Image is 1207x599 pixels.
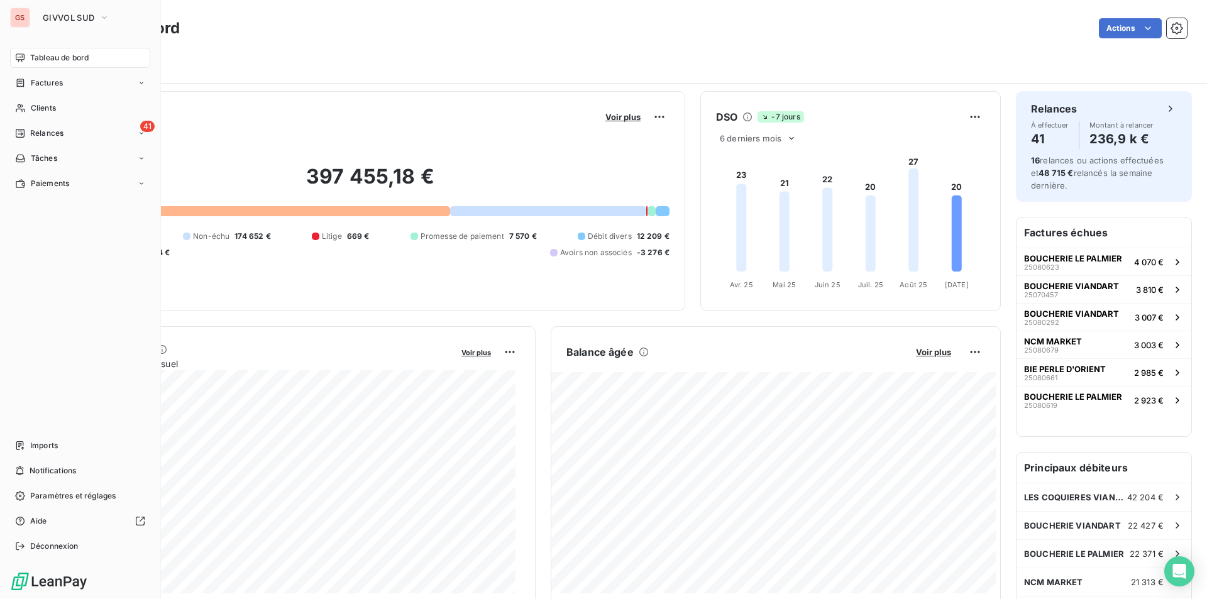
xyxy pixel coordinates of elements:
[1024,346,1059,354] span: 25080679
[1017,303,1191,331] button: BOUCHERIE VIANDART250802923 007 €
[30,440,58,451] span: Imports
[1089,121,1154,129] span: Montant à relancer
[1017,275,1191,303] button: BOUCHERIE VIANDART250704573 810 €
[758,111,803,123] span: -7 jours
[30,128,63,139] span: Relances
[193,231,229,242] span: Non-échu
[1031,155,1164,190] span: relances ou actions effectuées et relancés la semaine dernière.
[1024,263,1059,271] span: 25080623
[43,13,94,23] span: GIVVOL SUD
[30,490,116,502] span: Paramètres et réglages
[916,347,951,357] span: Voir plus
[1164,556,1194,586] div: Open Intercom Messenger
[637,247,670,258] span: -3 276 €
[30,465,76,476] span: Notifications
[1089,129,1154,149] h4: 236,9 k €
[1024,291,1058,299] span: 25070457
[347,231,370,242] span: 669 €
[31,178,69,189] span: Paiements
[815,280,840,289] tspan: Juin 25
[1024,402,1057,409] span: 25080619
[1017,217,1191,248] h6: Factures échues
[560,247,632,258] span: Avoirs non associés
[1017,248,1191,275] button: BOUCHERIE LE PALMIER250806234 070 €
[1099,18,1162,38] button: Actions
[858,280,883,289] tspan: Juil. 25
[1131,577,1164,587] span: 21 313 €
[1024,281,1119,291] span: BOUCHERIE VIANDART
[234,231,270,242] span: 174 652 €
[31,102,56,114] span: Clients
[10,571,88,591] img: Logo LeanPay
[10,8,30,28] div: GS
[421,231,504,242] span: Promesse de paiement
[1039,168,1073,178] span: 48 715 €
[1031,129,1069,149] h4: 41
[1017,453,1191,483] h6: Principaux débiteurs
[30,541,79,552] span: Déconnexion
[509,231,537,242] span: 7 570 €
[1024,319,1059,326] span: 25080292
[945,280,969,289] tspan: [DATE]
[716,109,737,124] h6: DSO
[1024,492,1127,502] span: LES COQUIERES VIANDES
[773,280,796,289] tspan: Mai 25
[30,515,47,527] span: Aide
[1024,374,1057,382] span: 25080661
[71,357,453,370] span: Chiffre d'affaires mensuel
[1024,577,1083,587] span: NCM MARKET
[1024,392,1122,402] span: BOUCHERIE LE PALMIER
[30,52,89,63] span: Tableau de bord
[1134,340,1164,350] span: 3 003 €
[1017,331,1191,358] button: NCM MARKET250806793 003 €
[1134,368,1164,378] span: 2 985 €
[1128,520,1164,530] span: 22 427 €
[730,280,753,289] tspan: Avr. 25
[1135,312,1164,322] span: 3 007 €
[900,280,927,289] tspan: Août 25
[1134,395,1164,405] span: 2 923 €
[1024,336,1082,346] span: NCM MARKET
[720,133,781,143] span: 6 derniers mois
[1134,257,1164,267] span: 4 070 €
[1017,386,1191,414] button: BOUCHERIE LE PALMIER250806192 923 €
[912,346,955,358] button: Voir plus
[458,346,495,358] button: Voir plus
[1031,121,1069,129] span: À effectuer
[31,77,63,89] span: Factures
[1024,364,1106,374] span: BIE PERLE D'ORIENT
[10,511,150,531] a: Aide
[1031,101,1077,116] h6: Relances
[1024,253,1122,263] span: BOUCHERIE LE PALMIER
[605,112,641,122] span: Voir plus
[31,153,57,164] span: Tâches
[1130,549,1164,559] span: 22 371 €
[588,231,632,242] span: Débit divers
[566,344,634,360] h6: Balance âgée
[1024,309,1119,319] span: BOUCHERIE VIANDART
[461,348,491,357] span: Voir plus
[1024,520,1121,530] span: BOUCHERIE VIANDART
[602,111,644,123] button: Voir plus
[1024,549,1124,559] span: BOUCHERIE LE PALMIER
[322,231,342,242] span: Litige
[1136,285,1164,295] span: 3 810 €
[1127,492,1164,502] span: 42 204 €
[140,121,155,132] span: 41
[71,164,670,202] h2: 397 455,18 €
[1017,358,1191,386] button: BIE PERLE D'ORIENT250806612 985 €
[637,231,670,242] span: 12 209 €
[1031,155,1040,165] span: 16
